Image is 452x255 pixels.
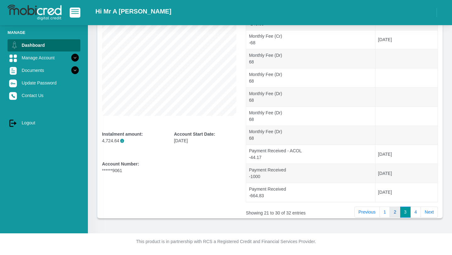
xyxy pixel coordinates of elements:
td: Monthly Fee (Dr) 68 [246,49,375,68]
a: Logout [8,117,80,129]
td: [DATE] [375,164,438,183]
p: 4,724.64 [102,138,164,144]
td: Monthly Fee (Dr) 68 [246,68,375,87]
td: Monthly Fee (Cr) -68 [246,30,375,49]
a: Update Password [8,77,80,89]
a: 1 [379,207,390,218]
td: Monthly Fee (Dr) 68 [246,106,375,126]
a: Contact Us [8,90,80,101]
td: Monthly Fee (Dr) 68 [246,126,375,145]
td: Payment Received - ACOL -44.17 [246,144,375,164]
img: logo-mobicred.svg [8,5,62,20]
td: [DATE] [375,30,438,49]
td: Monthly Fee (Dr) 68 [246,87,375,106]
td: Payment Received -664.83 [246,183,375,202]
td: [DATE] [375,144,438,164]
td: [DATE] [375,183,438,202]
b: Instalment amount: [102,132,143,137]
a: Dashboard [8,39,80,51]
a: 2 [390,207,400,218]
b: Account Number: [102,161,139,166]
p: This product is in partnership with RCS a Registered Credit and Financial Services Provider. [52,238,400,245]
a: 4 [410,207,421,218]
a: Previous [354,207,380,218]
a: Next [421,207,438,218]
div: Showing 21 to 30 of 32 entries [246,206,320,216]
div: [DATE] [174,131,236,144]
li: Manage [8,30,80,35]
a: 3 [400,207,411,218]
b: Account Start Date: [174,132,215,137]
h2: Hi Mr A [PERSON_NAME] [95,8,171,15]
td: Payment Received -1000 [246,164,375,183]
a: Documents [8,64,80,76]
a: Manage Account [8,52,80,64]
span: i [120,139,124,143]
